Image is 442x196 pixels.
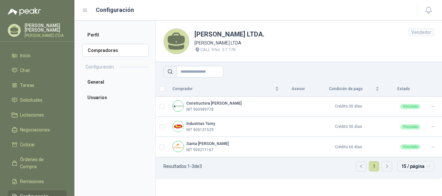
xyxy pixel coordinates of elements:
span: Órdenes de Compra [20,156,61,170]
button: left [356,161,366,171]
li: Página anterior [356,161,366,171]
b: Industrias Tomy [186,121,215,126]
a: 1 [369,161,379,171]
a: Tareas [8,79,67,91]
span: 15 / página [401,161,430,171]
span: Chat [20,67,30,74]
span: Tareas [20,82,34,89]
h2: Configuración [85,63,114,70]
img: Company Logo [173,101,183,111]
span: Comprador [172,86,274,92]
span: Condición de pago [318,86,374,92]
img: Logo peakr [8,8,41,15]
th: Comprador [169,81,283,97]
a: Cotizar [8,139,67,151]
h1: [PERSON_NAME] LTDA. [194,29,264,39]
h1: Configuración [96,5,134,15]
a: General [82,76,149,88]
p: CALL 9 No. 5 T 178 [200,46,235,53]
a: Perfil [82,28,149,41]
p: [PERSON_NAME] [PERSON_NAME] [25,23,67,32]
th: Asesor [283,81,314,97]
button: right [382,161,392,171]
img: Company Logo [173,121,183,132]
p: NIT 900211167 [186,147,214,153]
p: NIT 900131529 [186,127,214,133]
a: Órdenes de Compra [8,153,67,173]
a: Solicitudes [8,94,67,106]
p: [PERSON_NAME] LTDA. [25,34,67,37]
li: 1 [369,161,379,171]
a: Compradores [82,44,149,57]
img: Company Logo [173,141,183,152]
a: Licitaciones [8,109,67,121]
a: Negociaciones [8,124,67,136]
td: Crédito 60 días [314,137,383,157]
span: Licitaciones [20,111,44,119]
div: Vinculado [400,144,420,150]
a: Chat [8,64,67,77]
div: Vinculado [400,104,420,109]
div: tamaño de página [397,161,434,171]
span: Negociaciones [20,126,50,133]
b: Constructora [PERSON_NAME] [186,101,242,106]
th: Estado [383,81,425,97]
b: Santa [PERSON_NAME] [186,141,229,146]
p: Resultados: 1 - 3 de 3 [163,164,202,169]
span: right [385,164,389,168]
p: [PERSON_NAME] LTDA [194,39,264,46]
td: Crédito 30 días [314,97,383,117]
span: Cotizar [20,141,35,148]
span: Solicitudes [20,97,42,104]
a: Remisiones [8,175,67,188]
div: Vendedor [408,28,434,36]
div: Vinculado [400,124,420,129]
p: NIT 900989778 [186,107,214,113]
a: Inicio [8,49,67,62]
span: left [359,164,363,168]
li: Página siguiente [382,161,392,171]
span: Remisiones [20,178,44,185]
span: Inicio [20,52,30,59]
th: Condición de pago [314,81,383,97]
td: Crédito 30 días [314,117,383,137]
a: Usuarios [82,91,149,104]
